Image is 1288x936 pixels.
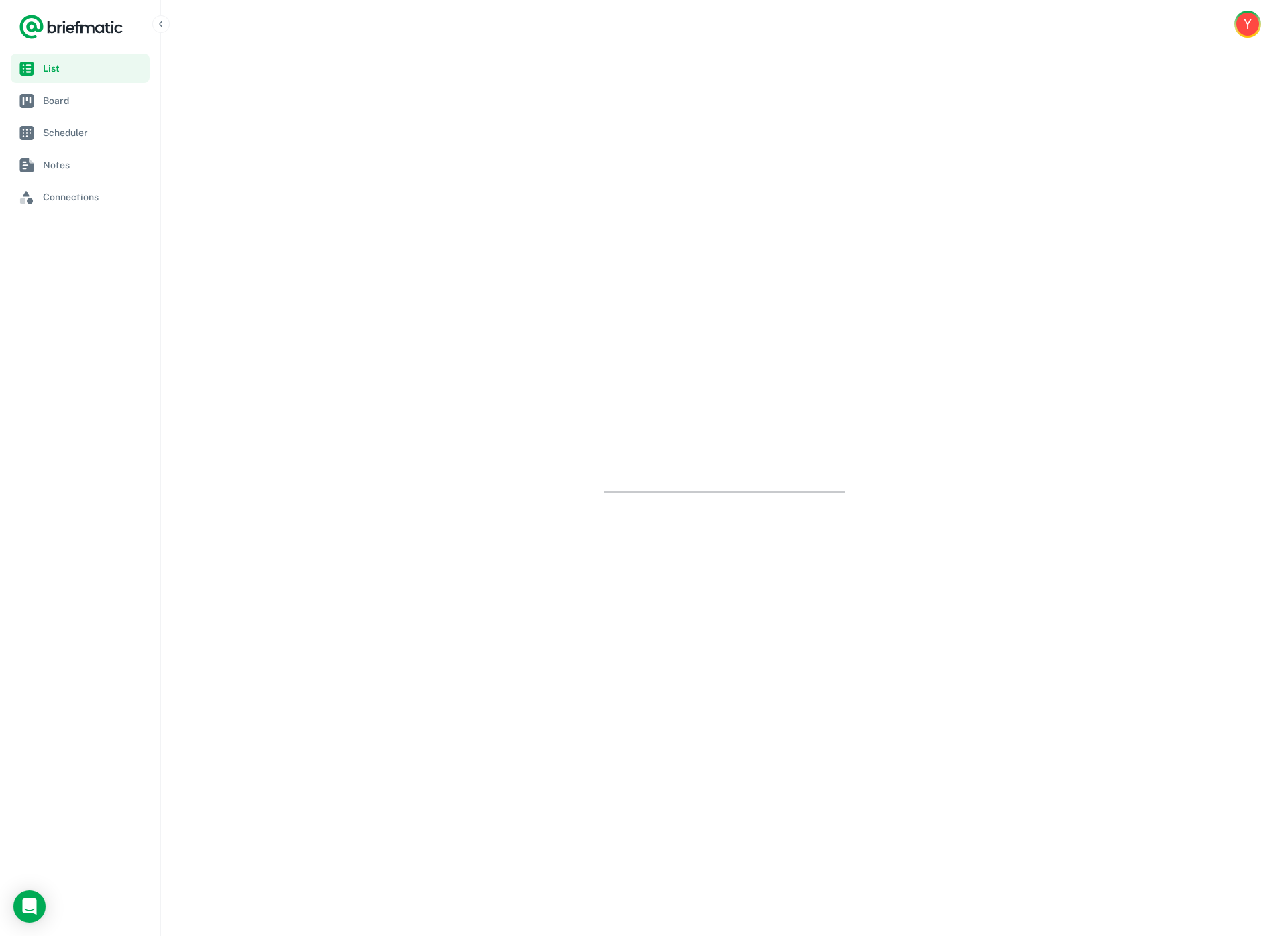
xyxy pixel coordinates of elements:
div: Load Chat [13,890,46,923]
a: List [11,54,150,83]
span: Board [43,93,144,108]
div: Y [1236,13,1259,36]
span: Scheduler [43,125,144,140]
button: Account button [1234,11,1261,38]
a: Connections [11,182,150,212]
a: Notes [11,150,150,180]
span: List [43,61,144,76]
span: Connections [43,190,144,204]
span: Notes [43,158,144,172]
a: Scheduler [11,118,150,148]
a: Board [11,86,150,115]
a: Logo [19,13,123,40]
